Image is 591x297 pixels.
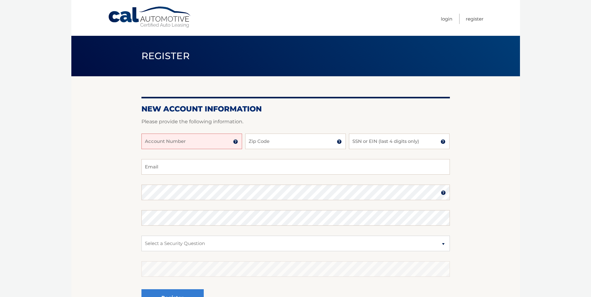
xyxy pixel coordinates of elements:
[141,104,450,114] h2: New Account Information
[441,139,446,144] img: tooltip.svg
[141,117,450,126] p: Please provide the following information.
[233,139,238,144] img: tooltip.svg
[141,134,242,149] input: Account Number
[441,14,452,24] a: Login
[141,50,190,62] span: Register
[337,139,342,144] img: tooltip.svg
[349,134,450,149] input: SSN or EIN (last 4 digits only)
[245,134,346,149] input: Zip Code
[441,190,446,195] img: tooltip.svg
[108,6,192,28] a: Cal Automotive
[141,159,450,175] input: Email
[466,14,484,24] a: Register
